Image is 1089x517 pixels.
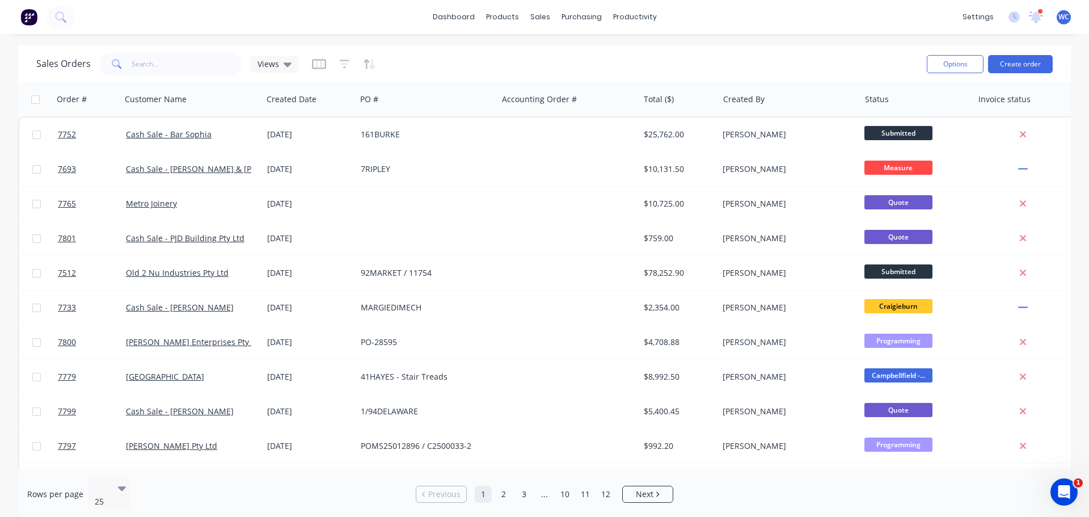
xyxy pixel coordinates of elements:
span: 7779 [58,371,76,383]
a: Cash Sale - PJD Building Pty Ltd [126,233,244,243]
span: 7797 [58,440,76,452]
a: [PERSON_NAME] Enterprises Pty Ltd [126,337,263,347]
div: Created By [723,94,765,105]
div: [PERSON_NAME] [723,440,849,452]
a: Previous page [416,489,466,500]
div: [PERSON_NAME] [723,337,849,348]
a: 7765 [58,187,126,221]
span: Programming [864,438,932,452]
div: $992.20 [644,440,710,452]
div: $759.00 [644,233,710,244]
span: Views [258,58,279,70]
div: [PERSON_NAME] [723,129,849,140]
div: 25 [95,496,108,507]
a: Cash Sale - [PERSON_NAME] [126,406,234,417]
input: Search... [132,53,242,75]
div: Total ($) [644,94,674,105]
span: 7733 [58,302,76,313]
span: Quote [864,230,932,244]
div: [DATE] [267,337,352,348]
div: [PERSON_NAME] [723,371,849,383]
a: Page 2 [495,486,512,503]
div: Customer Name [125,94,187,105]
div: $2,354.00 [644,302,710,313]
div: [DATE] [267,406,352,417]
span: Measure [864,161,932,175]
a: Cash Sale - Bar Sophia [126,129,212,140]
div: products [480,9,525,26]
div: Invoice status [978,94,1031,105]
div: $4,708.88 [644,337,710,348]
img: Factory [20,9,37,26]
span: Craigieburn [864,299,932,313]
div: [PERSON_NAME] [723,406,849,417]
div: [DATE] [267,129,352,140]
span: Submitted [864,264,932,279]
a: Page 10 [556,486,573,503]
div: [PERSON_NAME] [723,302,849,313]
div: [DATE] [267,267,352,279]
span: 7800 [58,337,76,348]
div: [PERSON_NAME] [723,198,849,209]
div: $10,725.00 [644,198,710,209]
a: Next page [623,489,673,500]
div: productivity [607,9,662,26]
iframe: Intercom live chat [1050,478,1078,506]
a: 7693 [58,152,126,186]
a: 7779 [58,360,126,394]
a: [GEOGRAPHIC_DATA] [126,371,204,382]
a: Jump forward [536,486,553,503]
div: 92MARKET / 11754 [361,267,487,279]
span: 7801 [58,233,76,244]
a: 7512 [58,256,126,290]
div: [PERSON_NAME] [723,267,849,279]
span: Rows per page [27,489,83,500]
div: MARGIEDIMECH [361,302,487,313]
span: 7693 [58,163,76,175]
button: Create order [988,55,1053,73]
a: dashboard [427,9,480,26]
div: [DATE] [267,302,352,313]
span: Quote [864,195,932,209]
span: Submitted [864,126,932,140]
div: $78,252.90 [644,267,710,279]
div: 1/94DELAWARE [361,406,487,417]
a: [PERSON_NAME] Pty Ltd [126,440,217,451]
div: 161BURKE [361,129,487,140]
div: [PERSON_NAME] [723,163,849,175]
a: 7798 [58,464,126,498]
div: 41HAYES - Stair Treads [361,371,487,383]
ul: Pagination [411,486,678,503]
a: Cash Sale - [PERSON_NAME] [126,302,234,313]
span: Quote [864,403,932,417]
a: 7800 [58,325,126,359]
a: Old 2 Nu Industries Pty Ltd [126,267,229,278]
span: 7765 [58,198,76,209]
a: Cash Sale - [PERSON_NAME] & [PERSON_NAME] [126,163,307,174]
div: [DATE] [267,233,352,244]
div: settings [957,9,999,26]
button: Options [927,55,984,73]
div: Status [865,94,889,105]
h1: Sales Orders [36,58,91,69]
div: [DATE] [267,371,352,383]
a: 7797 [58,429,126,463]
a: 7801 [58,221,126,255]
a: 7752 [58,117,126,152]
span: Previous [428,489,461,500]
div: PO # [360,94,378,105]
div: 7RIPLEY [361,163,487,175]
div: POMS25012896 / C2500033-2 [361,440,487,452]
span: Campbellfield -... [864,368,932,383]
div: $5,400.45 [644,406,710,417]
div: [DATE] [267,163,352,175]
div: Accounting Order # [502,94,577,105]
a: Page 1 is your current page [475,486,492,503]
div: $10,131.50 [644,163,710,175]
span: WC [1058,12,1069,22]
div: PO-28595 [361,337,487,348]
div: [DATE] [267,198,352,209]
span: 7752 [58,129,76,140]
div: $25,762.00 [644,129,710,140]
a: 7733 [58,291,126,325]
